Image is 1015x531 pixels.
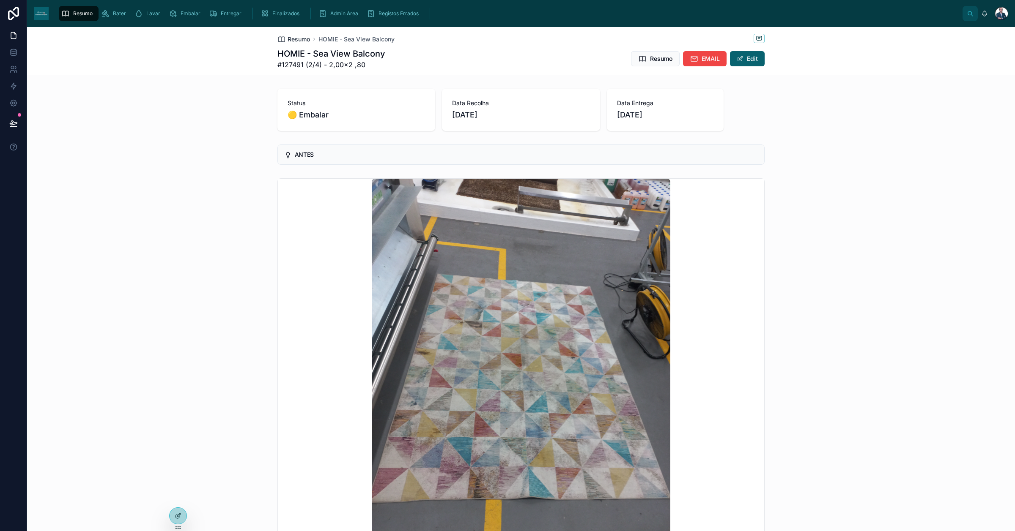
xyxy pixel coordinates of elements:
span: Status [288,99,425,107]
a: Finalizados [258,6,305,21]
span: Bater [113,10,126,17]
span: Registos Errados [379,10,419,17]
h5: ANTES [295,152,757,158]
span: [DATE] [452,109,590,121]
span: #127491 (2/4) - 2,00×2 ,80 [277,60,385,70]
a: Resumo [277,35,310,44]
span: Resumo [650,54,672,63]
span: 🟡 Embalar [288,109,425,121]
span: Embalar [181,10,200,17]
span: Admin Area [330,10,358,17]
a: Bater [99,6,132,21]
div: scrollable content [55,4,963,23]
span: EMAIL [702,54,720,63]
a: Admin Area [316,6,364,21]
button: Resumo [631,51,680,66]
span: Data Recolha [452,99,590,107]
span: Resumo [73,10,93,17]
span: Entregar [221,10,241,17]
button: EMAIL [683,51,727,66]
a: HOMIE - Sea View Balcony [318,35,395,44]
a: Entregar [206,6,247,21]
a: Lavar [132,6,166,21]
span: [DATE] [617,109,713,121]
h1: HOMIE - Sea View Balcony [277,48,385,60]
span: Lavar [146,10,160,17]
button: Edit [730,51,765,66]
img: App logo [34,7,49,20]
span: Resumo [288,35,310,44]
a: Resumo [59,6,99,21]
a: Registos Errados [364,6,425,21]
span: Data Entrega [617,99,713,107]
a: Embalar [166,6,206,21]
span: Finalizados [272,10,299,17]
